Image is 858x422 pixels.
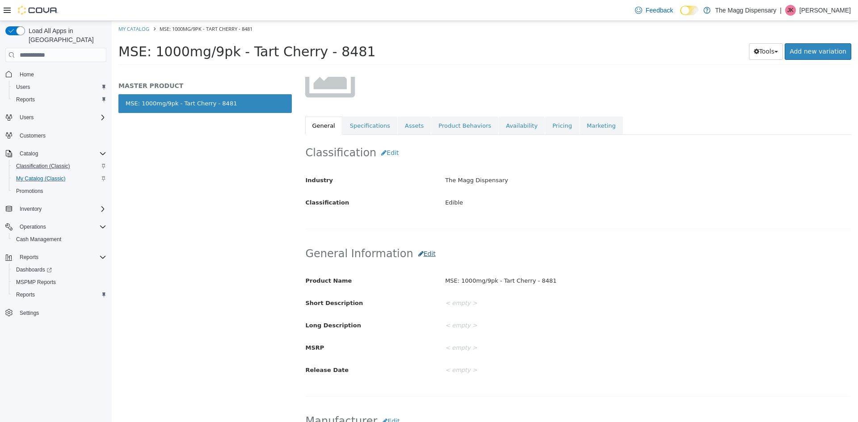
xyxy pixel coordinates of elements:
[2,129,110,142] button: Customers
[194,178,238,185] span: Classification
[16,163,70,170] span: Classification (Classic)
[194,225,740,241] h2: General Information
[785,5,796,16] div: Julie Knight
[16,252,106,263] span: Reports
[468,96,511,114] a: Marketing
[9,81,110,93] button: Users
[16,188,43,195] span: Promotions
[7,4,38,11] a: My Catalog
[9,93,110,106] button: Reports
[13,277,106,288] span: MSPMP Reports
[16,96,35,103] span: Reports
[48,4,141,11] span: MSE: 1000mg/9pk - Tart Cherry - 8481
[780,5,782,16] p: |
[20,132,46,139] span: Customers
[9,233,110,246] button: Cash Management
[327,342,746,357] div: < empty >
[5,64,106,343] nav: Complex example
[16,221,106,232] span: Operations
[16,204,45,214] button: Inventory
[13,234,65,245] a: Cash Management
[327,275,746,290] div: < empty >
[9,172,110,185] button: My Catalog (Classic)
[20,71,34,78] span: Home
[16,279,56,286] span: MSPMP Reports
[387,96,433,114] a: Availability
[194,156,222,163] span: Industry
[18,6,58,15] img: Cova
[16,130,106,141] span: Customers
[16,252,42,263] button: Reports
[302,225,329,241] button: Edit
[13,173,106,184] span: My Catalog (Classic)
[194,392,740,409] h2: Manufacturer
[13,289,106,300] span: Reports
[9,288,110,301] button: Reports
[20,205,42,213] span: Inventory
[16,221,50,232] button: Operations
[231,96,286,114] a: Specifications
[2,251,110,263] button: Reports
[20,254,38,261] span: Reports
[16,148,106,159] span: Catalog
[9,160,110,172] button: Classification (Classic)
[327,252,746,268] div: MSE: 1000mg/9pk - Tart Cherry - 8481
[13,264,55,275] a: Dashboards
[16,308,42,318] a: Settings
[194,301,249,308] span: Long Description
[13,161,74,171] a: Classification (Classic)
[16,69,38,80] a: Home
[20,223,46,230] span: Operations
[16,204,106,214] span: Inventory
[327,319,746,335] div: < empty >
[193,96,231,114] a: General
[13,277,59,288] a: MSPMP Reports
[2,111,110,124] button: Users
[16,130,49,141] a: Customers
[20,150,38,157] span: Catalog
[7,61,180,69] h5: MASTER PRODUCT
[25,26,106,44] span: Load All Apps in [GEOGRAPHIC_DATA]
[673,22,740,39] a: Add new variation
[20,114,34,121] span: Users
[9,185,110,197] button: Promotions
[2,221,110,233] button: Operations
[2,147,110,160] button: Catalog
[680,6,699,15] input: Dark Mode
[646,6,673,15] span: Feedback
[9,276,110,288] button: MSPMP Reports
[16,236,61,243] span: Cash Management
[194,256,240,263] span: Product Name
[16,112,37,123] button: Users
[194,279,252,285] span: Short Description
[13,234,106,245] span: Cash Management
[265,124,292,140] button: Edit
[16,307,106,318] span: Settings
[265,392,293,409] button: Edit
[194,124,740,140] h2: Classification
[286,96,319,114] a: Assets
[13,186,47,196] a: Promotions
[433,96,467,114] a: Pricing
[7,73,180,92] a: MSE: 1000mg/9pk - Tart Cherry - 8481
[799,5,851,16] p: [PERSON_NAME]
[9,263,110,276] a: Dashboards
[13,94,106,105] span: Reports
[16,175,66,182] span: My Catalog (Classic)
[13,161,106,171] span: Classification (Classic)
[327,174,746,190] div: Edible
[13,94,38,105] a: Reports
[13,173,69,184] a: My Catalog (Classic)
[680,15,681,16] span: Dark Mode
[194,346,237,352] span: Release Date
[13,264,106,275] span: Dashboards
[637,22,672,39] button: Tools
[7,23,264,38] span: MSE: 1000mg/9pk - Tart Cherry - 8481
[13,82,106,92] span: Users
[715,5,776,16] p: The Magg Dispensary
[16,266,52,273] span: Dashboards
[16,84,30,91] span: Users
[2,306,110,319] button: Settings
[320,96,387,114] a: Product Behaviors
[16,291,35,298] span: Reports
